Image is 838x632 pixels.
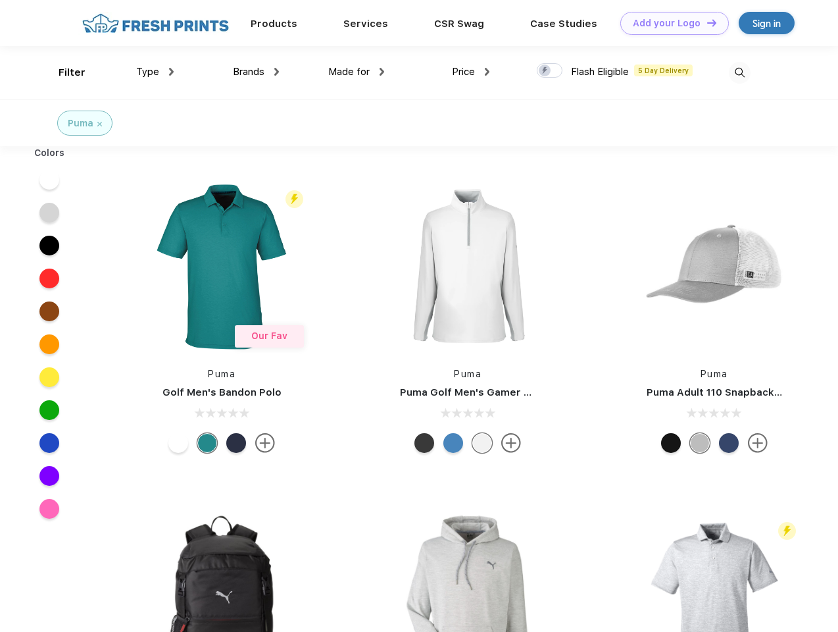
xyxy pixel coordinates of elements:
img: DT [707,19,716,26]
img: dropdown.png [274,68,279,76]
img: flash_active_toggle.svg [778,522,796,540]
a: CSR Swag [434,18,484,30]
img: more.svg [501,433,521,453]
span: 5 Day Delivery [634,65,693,76]
span: Made for [328,66,370,78]
div: Add your Logo [633,18,701,29]
div: Pma Blk with Pma Blk [661,433,681,453]
img: func=resize&h=266 [380,179,555,354]
div: Navy Blazer [226,433,246,453]
img: func=resize&h=266 [627,179,802,354]
a: Puma [701,369,728,379]
div: Puma [68,117,93,130]
span: Flash Eligible [571,66,629,78]
img: dropdown.png [169,68,174,76]
a: Products [251,18,297,30]
span: Brands [233,66,264,78]
div: Quarry with Brt Whit [690,433,710,453]
div: Peacoat with Qut Shd [719,433,739,453]
div: Bright Cobalt [443,433,463,453]
div: Sign in [752,16,781,31]
a: Puma [208,369,235,379]
a: Services [343,18,388,30]
a: Sign in [739,12,795,34]
div: Green Lagoon [197,433,217,453]
img: more.svg [748,433,768,453]
img: filter_cancel.svg [97,122,102,126]
img: desktop_search.svg [729,62,751,84]
img: dropdown.png [380,68,384,76]
a: Puma [454,369,481,379]
img: dropdown.png [485,68,489,76]
div: Colors [24,146,75,160]
img: more.svg [255,433,275,453]
img: fo%20logo%202.webp [78,12,233,35]
div: Bright White [472,433,492,453]
a: Puma Golf Men's Gamer Golf Quarter-Zip [400,386,608,398]
span: Type [136,66,159,78]
div: Puma Black [414,433,434,453]
div: Filter [59,65,86,80]
img: func=resize&h=266 [134,179,309,354]
span: Price [452,66,475,78]
a: Golf Men's Bandon Polo [162,386,282,398]
img: flash_active_toggle.svg [285,190,303,208]
div: Bright White [168,433,188,453]
span: Our Fav [251,330,287,341]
